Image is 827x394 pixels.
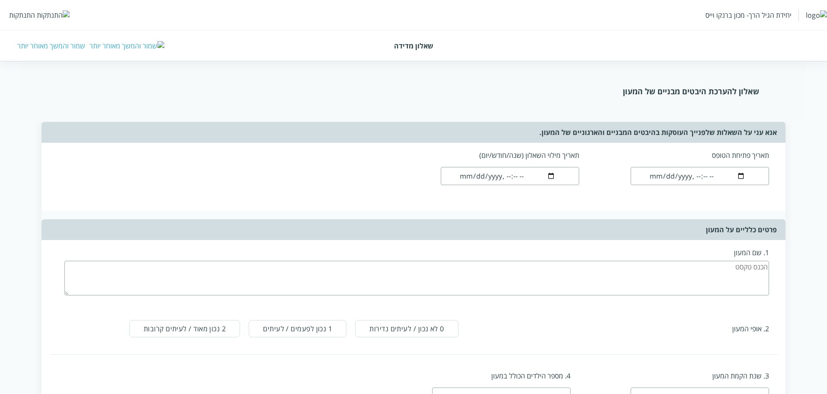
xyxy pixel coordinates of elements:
img: שמור והמשך מאוחר יותר [90,41,164,51]
label: 4. מספר הילדים הכולל במעון [432,371,571,381]
img: התנתקות [37,10,70,20]
label: 3. שנת הקמת המעון [631,371,769,381]
img: logo [806,10,827,20]
div: שאלון להערכת היבטים מבניים של המעון [68,86,759,96]
button: 0 לא נכון / לעיתים נדירות [355,320,458,337]
div: אנא עני על השאלות שלפנייך העוסקות בהיבטים המבניים והארגוניים של המעון. [42,122,786,143]
button: 2 נכון מאוד / לעיתים קרובות [129,320,240,337]
label: תאריך מילוי השאלון (שנה/חודש/יום) [441,151,579,160]
label: 1. שם המעון [64,248,769,257]
div: 2. אופי המעון [467,324,769,333]
div: יחידת הגיל הרך- מכון ברנקו וייס [705,10,792,20]
div: שמור והמשך מאוחר יותר [17,41,85,51]
button: 1 נכון לפעמים / לעיתים [249,320,346,337]
div: פרטים כלליים על המעון [42,219,786,240]
div: התנתקות [9,10,35,20]
label: תאריך פתיחת הטופס [631,151,769,160]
